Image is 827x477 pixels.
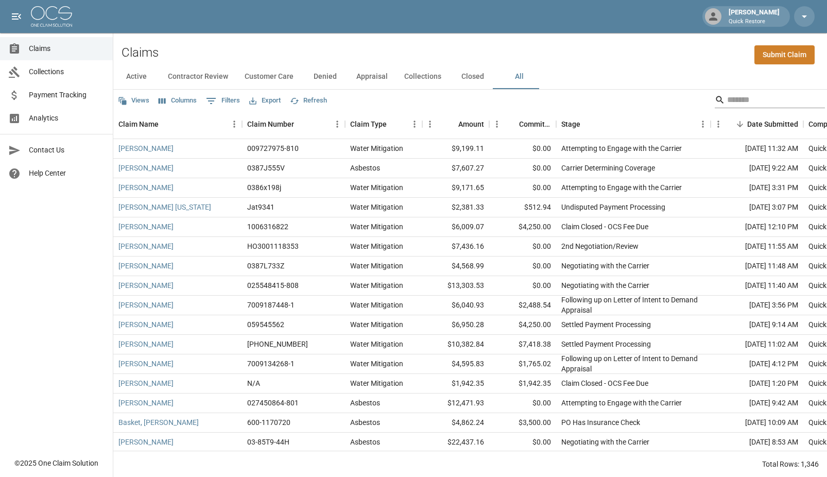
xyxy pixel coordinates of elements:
div: $1,942.35 [422,374,489,394]
div: Water Mitigation [350,241,403,251]
div: Claim Number [242,110,345,139]
div: Committed Amount [489,110,556,139]
button: All [496,64,542,89]
div: [DATE] 11:02 AM [711,335,803,354]
div: $9,199.11 [422,139,489,159]
div: Claim Closed - OCS Fee Due [561,378,648,388]
div: [DATE] 12:10 PM [711,217,803,237]
div: $0.00 [489,257,556,276]
div: Water Mitigation [350,319,403,330]
div: N/A [247,378,260,388]
button: Contractor Review [160,64,236,89]
div: $6,950.28 [422,315,489,335]
div: Asbestos [350,163,380,173]
span: Contact Us [29,145,105,156]
div: [DATE] 8:53 AM [711,433,803,452]
button: open drawer [6,6,27,27]
div: Asbestos [350,437,380,447]
span: Collections [29,66,105,77]
button: Active [113,64,160,89]
a: [PERSON_NAME] [118,378,174,388]
div: $0.00 [489,237,556,257]
a: Basket, [PERSON_NAME] [118,417,199,428]
div: 0386x198j [247,182,281,193]
button: Menu [422,116,438,132]
div: Claim Type [350,110,387,139]
div: $7,607.27 [422,159,489,178]
button: Menu [330,116,345,132]
div: Stage [561,110,580,139]
div: [DATE] 3:07 PM [711,198,803,217]
a: [PERSON_NAME] [118,182,174,193]
button: Sort [444,117,458,131]
div: $9,171.65 [422,178,489,198]
div: [DATE] 3:56 PM [711,296,803,315]
div: $4,250.00 [489,217,556,237]
a: [PERSON_NAME] [US_STATE] [118,202,211,212]
div: 2nd Negotiation/Review [561,241,639,251]
button: Refresh [287,93,330,109]
div: dynamic tabs [113,64,827,89]
div: Water Mitigation [350,143,403,154]
button: Collections [396,64,450,89]
div: $13,303.53 [422,276,489,296]
span: Payment Tracking [29,90,105,100]
div: [PERSON_NAME] [725,7,784,26]
div: $12,471.93 [422,394,489,413]
button: Menu [711,116,726,132]
div: [DATE] 11:48 AM [711,257,803,276]
div: © 2025 One Claim Solution [14,458,98,468]
div: Claim Name [113,110,242,139]
div: Water Mitigation [350,280,403,291]
a: [PERSON_NAME] [118,241,174,251]
div: Asbestos [350,398,380,408]
div: $7,436.16 [422,237,489,257]
div: Attempting to Engage with the Carrier [561,398,682,408]
button: Menu [489,116,505,132]
h2: Claims [122,45,159,60]
div: $4,568.99 [422,257,489,276]
button: Appraisal [348,64,396,89]
div: $0.00 [489,139,556,159]
div: Undisputed Payment Processing [561,202,665,212]
div: $0.00 [489,159,556,178]
div: Amount [422,110,489,139]
button: Export [247,93,283,109]
button: Sort [505,117,519,131]
div: Water Mitigation [350,359,403,369]
div: $4,595.83 [422,354,489,374]
button: Menu [695,116,711,132]
img: ocs-logo-white-transparent.png [31,6,72,27]
p: Quick Restore [729,18,780,26]
div: Total Rows: 1,346 [762,459,819,469]
div: 03-85T9-44H [247,437,289,447]
div: [DATE] 4:12 PM [711,354,803,374]
button: Customer Care [236,64,302,89]
div: 009727975-810 [247,143,299,154]
div: $0.00 [489,433,556,452]
div: Settled Payment Processing [561,339,651,349]
a: [PERSON_NAME] [118,300,174,310]
div: Water Mitigation [350,261,403,271]
button: Menu [227,116,242,132]
div: Attempting to Engage with the Carrier [561,143,682,154]
div: Settled Payment Processing [561,319,651,330]
div: [DATE] 1:20 PM [711,374,803,394]
a: [PERSON_NAME] [118,339,174,349]
div: [DATE] 9:42 AM [711,394,803,413]
button: Denied [302,64,348,89]
div: 027450864-801 [247,398,299,408]
div: $10,382.84 [422,335,489,354]
a: [PERSON_NAME] [118,319,174,330]
div: Following up on Letter of Intent to Demand Appraisal [561,353,705,374]
div: 7009187448-1 [247,300,295,310]
div: Negotiating with the Carrier [561,261,649,271]
div: 0387L733Z [247,261,284,271]
a: [PERSON_NAME] [118,261,174,271]
div: Committed Amount [519,110,551,139]
div: $4,862.24 [422,413,489,433]
div: 7009134268-1 [247,359,295,369]
button: Views [115,93,152,109]
div: 01-009-044479 [247,339,308,349]
span: Claims [29,43,105,54]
